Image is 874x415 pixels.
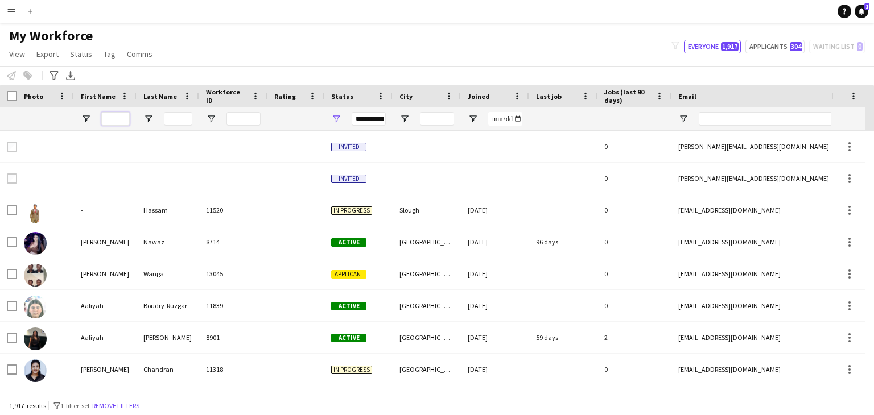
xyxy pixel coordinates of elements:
[597,131,671,162] div: 0
[461,354,529,385] div: [DATE]
[331,270,366,279] span: Applicant
[137,258,199,289] div: Wanga
[199,258,267,289] div: 13045
[331,143,366,151] span: Invited
[81,114,91,124] button: Open Filter Menu
[399,92,413,101] span: City
[206,88,247,105] span: Workforce ID
[24,92,43,101] span: Photo
[529,226,597,258] div: 96 days
[331,238,366,247] span: Active
[461,290,529,321] div: [DATE]
[745,40,805,53] button: Applicants304
[104,49,116,59] span: Tag
[143,114,154,124] button: Open Filter Menu
[101,112,130,126] input: First Name Filter Input
[226,112,261,126] input: Workforce ID Filter Input
[206,114,216,124] button: Open Filter Menu
[5,47,30,61] a: View
[199,290,267,321] div: 11839
[604,88,651,105] span: Jobs (last 90 days)
[24,232,47,255] img: Aalia Nawaz
[74,226,137,258] div: [PERSON_NAME]
[399,114,410,124] button: Open Filter Menu
[24,359,47,382] img: Aarcha Chandran
[331,92,353,101] span: Status
[199,226,267,258] div: 8714
[122,47,157,61] a: Comms
[9,27,93,44] span: My Workforce
[488,112,522,126] input: Joined Filter Input
[597,290,671,321] div: 0
[864,3,869,10] span: 1
[32,47,63,61] a: Export
[597,322,671,353] div: 2
[536,92,562,101] span: Last job
[137,290,199,321] div: Boudry-Ruzgar
[24,264,47,287] img: Aalia Wanga
[199,322,267,353] div: 8901
[678,92,696,101] span: Email
[597,226,671,258] div: 0
[164,112,192,126] input: Last Name Filter Input
[393,354,461,385] div: [GEOGRAPHIC_DATA]
[393,226,461,258] div: [GEOGRAPHIC_DATA]
[137,226,199,258] div: Nawaz
[90,400,142,412] button: Remove filters
[137,354,199,385] div: Chandran
[64,69,77,82] app-action-btn: Export XLSX
[274,92,296,101] span: Rating
[99,47,120,61] a: Tag
[9,49,25,59] span: View
[74,194,137,226] div: -
[393,322,461,353] div: [GEOGRAPHIC_DATA]
[70,49,92,59] span: Status
[461,258,529,289] div: [DATE]
[597,354,671,385] div: 0
[721,42,739,51] span: 1,917
[74,322,137,353] div: Aaliyah
[529,322,597,353] div: 59 days
[81,92,116,101] span: First Name
[393,290,461,321] div: [GEOGRAPHIC_DATA]
[331,334,366,342] span: Active
[331,175,366,183] span: Invited
[790,42,802,51] span: 304
[331,206,372,215] span: In progress
[74,354,137,385] div: [PERSON_NAME]
[331,302,366,310] span: Active
[65,47,97,61] a: Status
[393,258,461,289] div: [GEOGRAPHIC_DATA]
[7,173,17,184] input: Row Selection is disabled for this row (unchecked)
[47,69,61,82] app-action-btn: Advanced filters
[468,114,478,124] button: Open Filter Menu
[74,290,137,321] div: Aaliyah
[143,92,177,101] span: Last Name
[199,194,267,226] div: 11520
[855,5,868,18] a: 1
[678,114,689,124] button: Open Filter Menu
[597,163,671,194] div: 0
[24,200,47,223] img: - Hassam
[199,354,267,385] div: 11318
[74,258,137,289] div: [PERSON_NAME]
[597,258,671,289] div: 0
[331,114,341,124] button: Open Filter Menu
[24,296,47,318] img: Aaliyah Boudry-Ruzgar
[597,194,671,226] div: 0
[468,92,490,101] span: Joined
[461,226,529,258] div: [DATE]
[24,327,47,350] img: Aaliyah Braithwaite
[127,49,152,59] span: Comms
[137,322,199,353] div: [PERSON_NAME]
[60,401,90,410] span: 1 filter set
[684,40,741,53] button: Everyone1,917
[36,49,59,59] span: Export
[420,112,454,126] input: City Filter Input
[331,366,372,374] span: In progress
[461,322,529,353] div: [DATE]
[7,142,17,152] input: Row Selection is disabled for this row (unchecked)
[393,194,461,226] div: Slough
[137,194,199,226] div: Hassam
[461,194,529,226] div: [DATE]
